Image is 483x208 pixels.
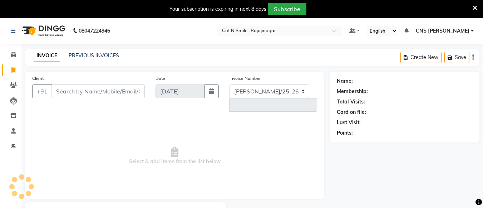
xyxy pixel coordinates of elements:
button: Create New [400,52,442,63]
div: Points: [337,129,353,137]
button: Save [444,52,469,63]
div: Card on file: [337,108,366,116]
b: 08047224946 [79,21,110,41]
div: Total Visits: [337,98,365,106]
input: Search by Name/Mobile/Email/Code [51,84,145,98]
label: Date [156,75,165,82]
div: Membership: [337,88,368,95]
button: Subscribe [268,3,306,15]
label: Invoice Number [230,75,261,82]
div: Name: [337,77,353,85]
span: CNS [PERSON_NAME] [416,27,469,35]
div: Your subscription is expiring in next 8 days [169,5,266,13]
div: Last Visit: [337,119,361,126]
label: Client [32,75,44,82]
img: logo [18,21,67,41]
span: Select & add items from the list below [32,120,317,192]
a: PREVIOUS INVOICES [69,52,119,59]
button: +91 [32,84,52,98]
a: INVOICE [34,49,60,62]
